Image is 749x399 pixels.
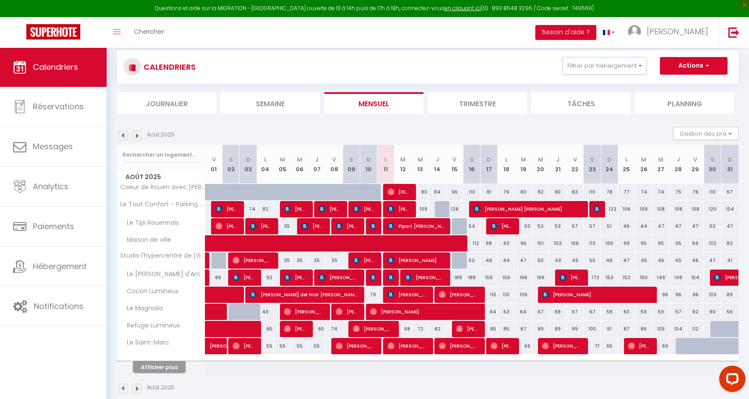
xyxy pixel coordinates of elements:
[687,304,704,320] div: 62
[498,145,515,184] th: 18
[480,304,498,320] div: 64
[618,235,635,252] div: 99
[556,155,559,164] abbr: J
[704,184,721,200] div: 110
[607,155,612,164] abbr: D
[618,270,635,286] div: 152
[677,155,680,164] abbr: J
[721,218,738,234] div: 47
[538,155,543,164] abbr: M
[470,155,474,164] abbr: S
[652,184,670,200] div: 74
[315,155,319,164] abbr: J
[284,201,307,217] span: [PERSON_NAME]
[532,145,549,184] th: 20
[628,25,641,38] img: ...
[284,269,307,286] span: [PERSON_NAME]
[229,155,233,164] abbr: S
[658,155,663,164] abbr: M
[687,270,704,286] div: 154
[635,92,734,114] li: Planning
[319,201,341,217] span: [PERSON_NAME]
[498,304,515,320] div: 63
[384,155,387,164] abbr: L
[721,235,738,252] div: 83
[291,145,308,184] th: 06
[405,269,444,286] span: [PERSON_NAME]
[353,201,376,217] span: [PERSON_NAME]
[601,304,618,320] div: 59
[652,218,670,234] div: 47
[601,184,618,200] div: 78
[463,270,480,286] div: 188
[704,145,721,184] th: 30
[119,338,172,348] span: Le Saint-Marc
[353,252,376,269] span: [PERSON_NAME]
[563,57,647,75] button: Filtrer par hébergement
[618,252,635,269] div: 47
[687,252,704,269] div: 46
[119,321,182,331] span: Refuge Lumineux
[291,252,308,269] div: 35
[532,270,549,286] div: 166
[601,338,618,354] div: 65
[515,145,532,184] th: 19
[712,362,749,399] iframe: LiveChat chat widget
[549,145,566,184] th: 21
[584,235,601,252] div: 113
[274,145,291,184] th: 05
[687,218,704,234] div: 47
[480,270,498,286] div: 156
[652,145,670,184] th: 27
[473,201,582,217] span: [PERSON_NAME] [PERSON_NAME]
[134,27,164,36] span: Chercher
[505,155,508,164] abbr: L
[360,145,377,184] th: 10
[332,155,336,164] abbr: V
[33,101,84,112] span: Réservations
[635,201,652,217] div: 109
[531,92,631,114] li: Tâches
[324,92,423,114] li: Mensuel
[721,287,738,303] div: 89
[119,304,165,313] span: Le Magnolia
[670,145,687,184] th: 28
[559,269,582,286] span: [PERSON_NAME]
[635,321,652,337] div: 86
[515,184,532,200] div: 80
[33,141,73,152] span: Messages
[515,270,532,286] div: 166
[618,201,635,217] div: 106
[532,218,549,234] div: 52
[549,218,566,234] div: 53
[119,252,207,259] span: Studio l'hypercentre de [GEOGRAPHIC_DATA]
[498,184,515,200] div: 76
[549,235,566,252] div: 103
[515,304,532,320] div: 64
[670,235,687,252] div: 95
[250,286,358,303] span: [PERSON_NAME] del mar [PERSON_NAME]
[721,145,738,184] th: 31
[515,218,532,234] div: 50
[549,321,566,337] div: 89
[652,235,670,252] div: 95
[584,218,601,234] div: 57
[147,131,175,139] p: Août 2025
[704,235,721,252] div: 102
[601,218,618,234] div: 51
[521,155,526,164] abbr: M
[326,145,343,184] th: 08
[210,333,230,350] span: [PERSON_NAME]
[687,145,704,184] th: 29
[687,287,704,303] div: 96
[704,304,721,320] div: 60
[33,221,74,232] span: Paiements
[652,338,670,354] div: 69
[515,287,532,303] div: 109
[566,304,584,320] div: 67
[233,269,255,286] span: [PERSON_NAME]
[652,304,670,320] div: 59
[119,235,173,245] span: Maison de ville
[326,321,343,337] div: 74
[429,321,446,337] div: 82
